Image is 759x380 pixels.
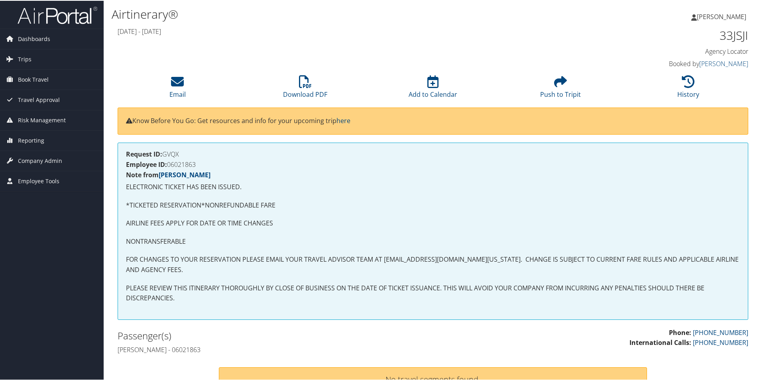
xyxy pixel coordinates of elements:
[283,79,327,98] a: Download PDF
[409,79,457,98] a: Add to Calendar
[18,49,31,69] span: Trips
[600,59,748,67] h4: Booked by
[126,217,740,228] p: AIRLINE FEES APPLY FOR DATE OR TIME CHANGES
[600,26,748,43] h1: 33JSJI
[336,116,350,124] a: here
[540,79,581,98] a: Push to Tripit
[691,4,754,28] a: [PERSON_NAME]
[126,115,740,125] p: Know Before You Go: Get resources and info for your upcoming trip
[118,345,427,353] h4: [PERSON_NAME] - 06021863
[18,130,44,150] span: Reporting
[699,59,748,67] a: [PERSON_NAME]
[112,5,540,22] h1: Airtinerary®
[677,79,699,98] a: History
[126,254,740,274] p: FOR CHANGES TO YOUR RESERVATION PLEASE EMAIL YOUR TRAVEL ADVISOR TEAM AT [EMAIL_ADDRESS][DOMAIN_N...
[126,159,167,168] strong: Employee ID:
[18,150,62,170] span: Company Admin
[169,79,186,98] a: Email
[126,200,740,210] p: *TICKETED RESERVATION*NONREFUNDABLE FARE
[118,328,427,342] h2: Passenger(s)
[159,170,210,178] a: [PERSON_NAME]
[600,46,748,55] h4: Agency Locator
[126,181,740,192] p: ELECTRONIC TICKET HAS BEEN ISSUED.
[118,26,588,35] h4: [DATE] - [DATE]
[18,28,50,48] span: Dashboards
[18,5,97,24] img: airportal-logo.png
[18,89,60,109] span: Travel Approval
[126,149,162,158] strong: Request ID:
[629,337,691,346] strong: International Calls:
[126,170,210,178] strong: Note from
[693,337,748,346] a: [PHONE_NUMBER]
[669,327,691,336] strong: Phone:
[18,69,49,89] span: Book Travel
[126,161,740,167] h4: 06021863
[18,170,59,190] span: Employee Tools
[126,150,740,157] h4: GVQX
[693,327,748,336] a: [PHONE_NUMBER]
[126,282,740,303] p: PLEASE REVIEW THIS ITINERARY THOROUGHLY BY CLOSE OF BUSINESS ON THE DATE OF TICKET ISSUANCE. THIS...
[697,12,746,20] span: [PERSON_NAME]
[18,110,66,129] span: Risk Management
[126,236,740,246] p: NONTRANSFERABLE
